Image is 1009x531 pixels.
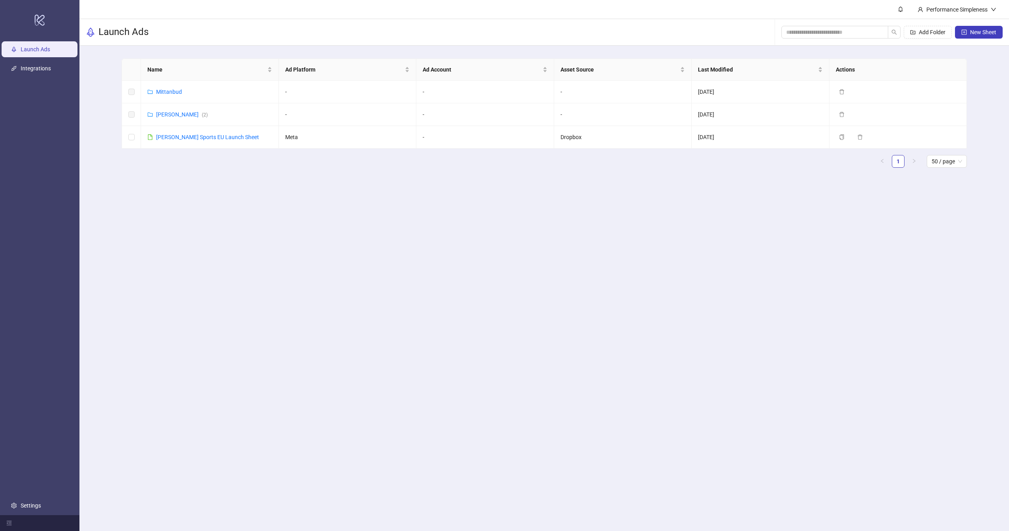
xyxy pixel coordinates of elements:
[839,89,845,95] span: delete
[880,159,885,163] span: left
[554,59,692,81] th: Asset Source
[692,59,829,81] th: Last Modified
[279,81,417,103] td: -
[876,155,889,168] button: left
[416,126,554,149] td: -
[839,112,845,117] span: delete
[692,103,829,126] td: [DATE]
[279,103,417,126] td: -
[908,155,920,168] li: Next Page
[698,65,816,74] span: Last Modified
[918,7,923,12] span: user
[891,29,897,35] span: search
[416,103,554,126] td: -
[927,155,967,168] div: Page Size
[279,126,417,149] td: Meta
[970,29,996,35] span: New Sheet
[898,6,903,12] span: bell
[156,89,182,95] a: Mittanbud
[156,134,259,140] a: [PERSON_NAME] Sports EU Launch Sheet
[961,29,967,35] span: plus-square
[423,65,541,74] span: Ad Account
[156,111,208,118] a: [PERSON_NAME](2)
[923,5,991,14] div: Performance Simpleness
[912,159,916,163] span: right
[99,26,149,39] h3: Launch Ads
[692,81,829,103] td: [DATE]
[910,29,916,35] span: folder-add
[561,65,679,74] span: Asset Source
[21,502,41,509] a: Settings
[416,59,554,81] th: Ad Account
[554,81,692,103] td: -
[147,65,266,74] span: Name
[279,59,417,81] th: Ad Platform
[876,155,889,168] li: Previous Page
[6,520,12,526] span: menu-fold
[692,126,829,149] td: [DATE]
[955,26,1003,39] button: New Sheet
[21,65,51,72] a: Integrations
[416,81,554,103] td: -
[829,59,967,81] th: Actions
[839,134,845,140] span: copy
[285,65,404,74] span: Ad Platform
[141,59,279,81] th: Name
[908,155,920,168] button: right
[904,26,952,39] button: Add Folder
[554,126,692,149] td: Dropbox
[919,29,945,35] span: Add Folder
[21,46,50,52] a: Launch Ads
[892,155,905,168] li: 1
[202,112,208,118] span: ( 2 )
[892,155,904,167] a: 1
[991,7,996,12] span: down
[147,89,153,95] span: folder
[932,155,962,167] span: 50 / page
[147,112,153,117] span: folder
[554,103,692,126] td: -
[857,134,863,140] span: delete
[147,134,153,140] span: file
[86,27,95,37] span: rocket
